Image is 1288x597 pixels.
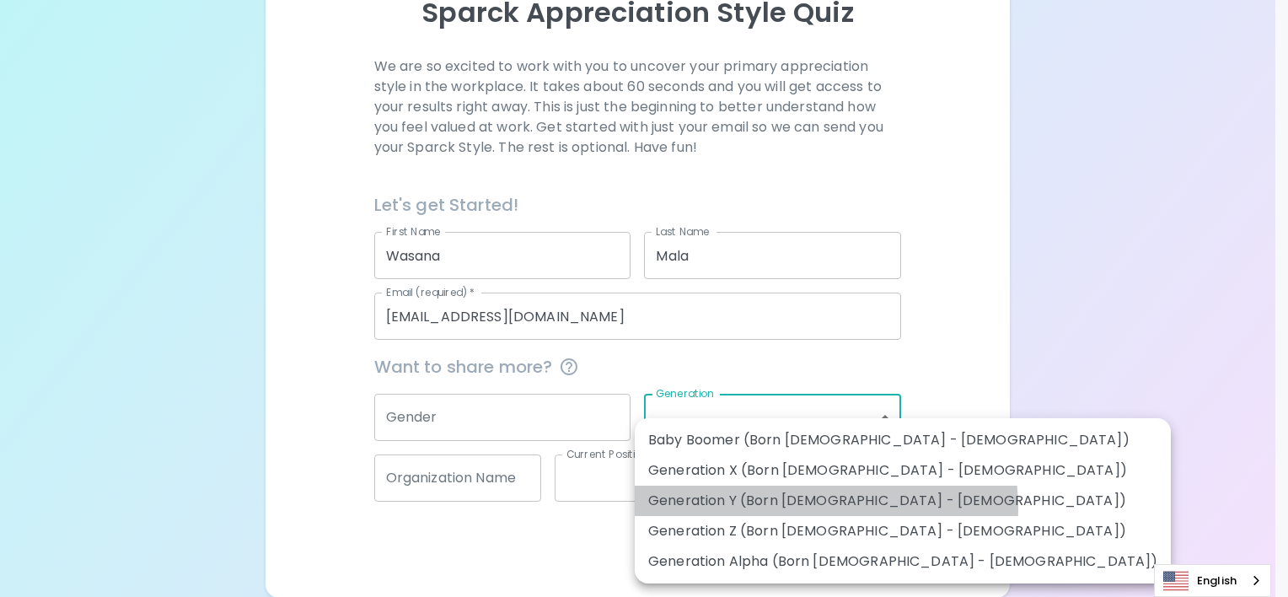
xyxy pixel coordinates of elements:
li: Generation Y (Born [DEMOGRAPHIC_DATA] - [DEMOGRAPHIC_DATA]) [635,486,1171,516]
li: Generation Z (Born [DEMOGRAPHIC_DATA] - [DEMOGRAPHIC_DATA]) [635,516,1171,546]
li: Generation X (Born [DEMOGRAPHIC_DATA] - [DEMOGRAPHIC_DATA]) [635,455,1171,486]
li: Baby Boomer (Born [DEMOGRAPHIC_DATA] - [DEMOGRAPHIC_DATA]) [635,425,1171,455]
a: English [1155,565,1270,596]
li: Generation Alpha (Born [DEMOGRAPHIC_DATA] - [DEMOGRAPHIC_DATA]) [635,546,1171,577]
aside: Language selected: English [1154,564,1271,597]
div: Language [1154,564,1271,597]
